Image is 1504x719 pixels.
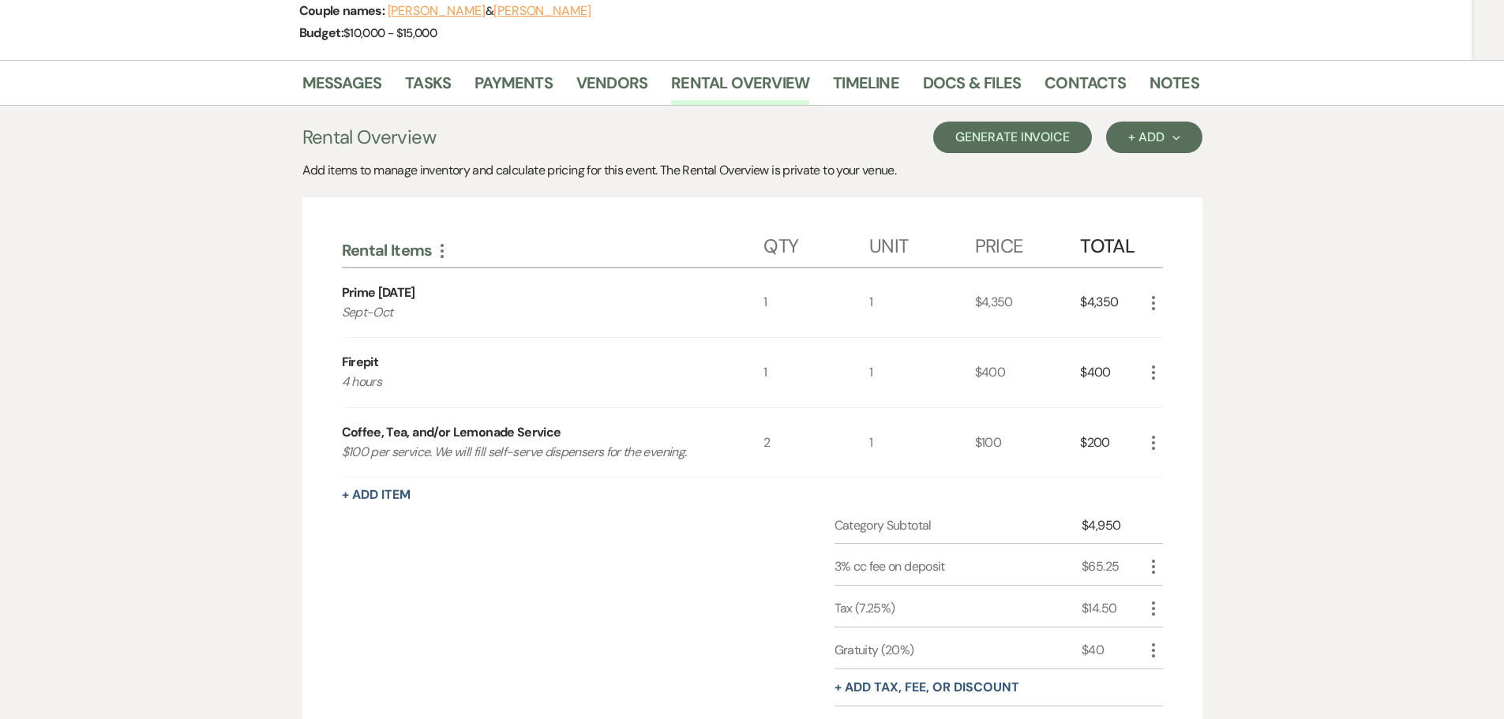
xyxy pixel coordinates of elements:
button: Generate Invoice [933,122,1092,153]
div: $400 [1080,338,1143,407]
div: + Add [1128,131,1180,144]
div: 1 [869,338,975,407]
a: Payments [474,70,553,105]
div: Unit [869,219,975,267]
a: Timeline [833,70,899,105]
div: $65.25 [1082,557,1143,576]
div: $100 [975,408,1081,477]
div: Firepit [342,353,379,372]
div: Price [975,219,1081,267]
div: 1 [763,268,869,338]
div: Rental Items [342,240,764,260]
p: 4 hours [342,372,722,392]
button: [PERSON_NAME] [493,5,591,17]
button: [PERSON_NAME] [388,5,486,17]
a: Vendors [576,70,647,105]
div: $400 [975,338,1081,407]
div: $4,350 [975,268,1081,338]
a: Tasks [405,70,451,105]
button: + Add tax, fee, or discount [835,681,1019,694]
div: Category Subtotal [835,516,1082,535]
div: Prime [DATE] [342,283,415,302]
span: $10,000 - $15,000 [343,25,437,41]
div: Add items to manage inventory and calculate pricing for this event. The Rental Overview is privat... [302,161,1202,180]
div: Gratuity (20%) [835,641,1082,660]
div: 3% cc fee on deposit [835,557,1082,576]
div: 2 [763,408,869,477]
div: 1 [869,408,975,477]
div: $200 [1080,408,1143,477]
p: Sept-Oct [342,302,722,323]
button: + Add Item [342,489,411,501]
div: 1 [763,338,869,407]
span: & [388,3,591,19]
div: $40 [1082,641,1143,660]
a: Contacts [1045,70,1126,105]
div: Qty [763,219,869,267]
a: Messages [302,70,382,105]
div: $4,950 [1082,516,1143,535]
a: Docs & Files [923,70,1021,105]
h3: Rental Overview [302,123,436,152]
p: $100 per service. We will fill self-serve dispensers for the evening. [342,442,722,462]
div: $14.50 [1082,599,1143,618]
div: 1 [869,268,975,338]
div: Total [1080,219,1143,267]
div: Coffee, Tea, and/or Lemonade Service [342,423,561,442]
div: Tax (7.25%) [835,599,1082,618]
a: Notes [1150,70,1199,105]
div: $4,350 [1080,268,1143,338]
a: Rental Overview [671,70,809,105]
span: Couple names: [299,2,388,19]
button: + Add [1106,122,1202,153]
span: Budget: [299,24,344,41]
